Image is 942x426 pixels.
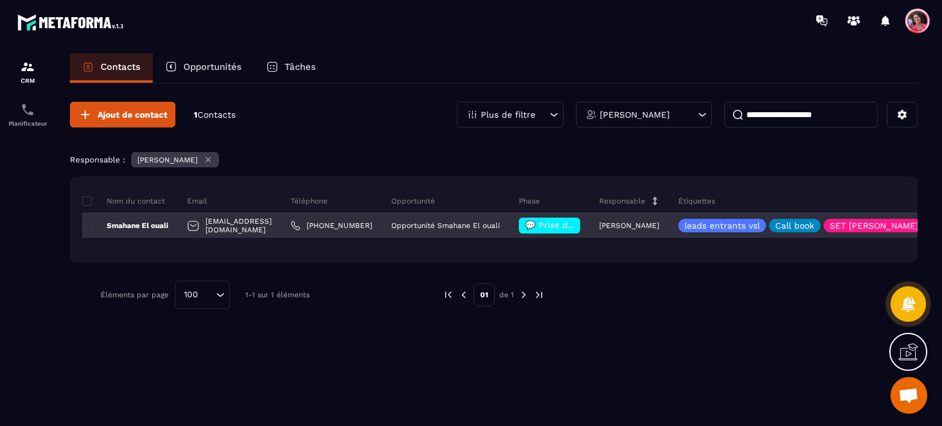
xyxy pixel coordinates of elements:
[391,221,500,230] p: Opportunité Smahane El ouali
[499,290,514,300] p: de 1
[202,288,213,302] input: Search for option
[890,377,927,414] div: Ouvrir le chat
[518,289,529,300] img: next
[519,196,540,206] p: Phase
[180,288,202,302] span: 100
[70,102,175,127] button: Ajout de contact
[20,59,35,74] img: formation
[458,289,469,300] img: prev
[291,196,327,206] p: Téléphone
[17,11,128,34] img: logo
[830,221,919,230] p: SET [PERSON_NAME]
[245,291,310,299] p: 1-1 sur 1 éléments
[197,110,235,120] span: Contacts
[183,61,242,72] p: Opportunités
[684,221,760,230] p: leads entrants vsl
[70,155,125,164] p: Responsable :
[101,61,140,72] p: Contacts
[98,108,167,121] span: Ajout de contact
[3,50,52,93] a: formationformationCRM
[187,196,207,206] p: Email
[473,283,495,306] p: 01
[194,109,235,121] p: 1
[599,221,659,230] p: [PERSON_NAME]
[20,102,35,117] img: scheduler
[291,221,372,230] a: [PHONE_NUMBER]
[599,196,645,206] p: Responsable
[443,289,454,300] img: prev
[678,196,715,206] p: Étiquettes
[3,93,52,136] a: schedulerschedulerPlanificateur
[525,220,647,230] span: 💬 Prise de contact effectué
[137,156,197,164] p: [PERSON_NAME]
[600,110,670,119] p: [PERSON_NAME]
[391,196,435,206] p: Opportunité
[153,53,254,83] a: Opportunités
[285,61,316,72] p: Tâches
[82,196,165,206] p: Nom du contact
[3,120,52,127] p: Planificateur
[775,221,814,230] p: Call book
[175,281,230,309] div: Search for option
[82,221,168,230] p: Smahane El ouali
[481,110,535,119] p: Plus de filtre
[254,53,328,83] a: Tâches
[3,77,52,84] p: CRM
[101,291,169,299] p: Éléments par page
[534,289,545,300] img: next
[70,53,153,83] a: Contacts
